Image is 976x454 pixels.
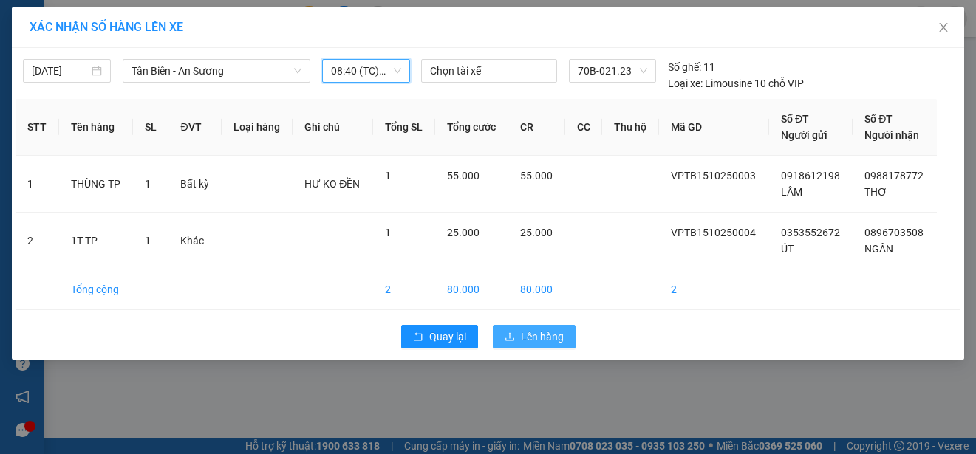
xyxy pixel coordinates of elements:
[16,99,59,156] th: STT
[781,227,840,238] span: 0353552672
[385,170,391,182] span: 1
[40,80,181,92] span: -----------------------------------------
[385,227,391,238] span: 1
[331,60,401,82] span: 08:40 (TC) - 70B-021.23
[659,99,769,156] th: Mã GD
[59,269,133,310] td: Tổng cộng
[293,99,372,156] th: Ghi chú
[493,325,576,348] button: uploadLên hàng
[222,99,293,156] th: Loại hàng
[435,99,508,156] th: Tổng cước
[293,66,302,75] span: down
[864,186,887,198] span: THƠ
[30,20,183,34] span: XÁC NHẬN SỐ HÀNG LÊN XE
[32,63,89,79] input: 15/10/2025
[864,170,924,182] span: 0988178772
[145,178,151,190] span: 1
[16,156,59,213] td: 1
[864,227,924,238] span: 0896703508
[508,269,565,310] td: 80.000
[74,94,155,105] span: VPTB1510250004
[16,213,59,269] td: 2
[168,99,222,156] th: ĐVT
[133,99,169,156] th: SL
[413,331,423,343] span: rollback
[668,59,715,75] div: 11
[520,170,553,182] span: 55.000
[668,59,701,75] span: Số ghế:
[5,9,71,74] img: logo
[59,99,133,156] th: Tên hàng
[864,113,893,125] span: Số ĐT
[117,66,181,75] span: Hotline: 19001152
[33,107,90,116] span: 07:46:24 [DATE]
[520,227,553,238] span: 25.000
[781,170,840,182] span: 0918612198
[781,186,802,198] span: LÂM
[447,170,480,182] span: 55.000
[565,99,603,156] th: CC
[668,75,804,92] div: Limousine 10 chỗ VIP
[429,329,466,345] span: Quay lại
[659,269,769,310] td: 2
[145,235,151,247] span: 1
[864,243,893,255] span: NGÂN
[781,243,794,255] span: ÚT
[373,99,435,156] th: Tổng SL
[668,75,703,92] span: Loại xe:
[864,129,919,141] span: Người nhận
[59,213,133,269] td: 1T TP
[505,331,515,343] span: upload
[781,129,827,141] span: Người gửi
[435,269,508,310] td: 80.000
[602,99,659,156] th: Thu hộ
[923,7,964,49] button: Close
[117,44,203,63] span: 01 Võ Văn Truyện, KP.1, Phường 2
[671,170,756,182] span: VPTB1510250003
[4,95,154,104] span: [PERSON_NAME]:
[578,60,647,82] span: 70B-021.23
[938,21,949,33] span: close
[168,156,222,213] td: Bất kỳ
[117,8,202,21] strong: ĐỒNG PHƯỚC
[521,329,564,345] span: Lên hàng
[59,156,133,213] td: THÙNG TP
[117,24,199,42] span: Bến xe [GEOGRAPHIC_DATA]
[447,227,480,238] span: 25.000
[4,107,90,116] span: In ngày:
[373,269,435,310] td: 2
[781,113,809,125] span: Số ĐT
[304,178,360,190] span: HƯ KO ĐỀN
[132,60,301,82] span: Tân Biên - An Sương
[168,213,222,269] td: Khác
[671,227,756,238] span: VPTB1510250004
[508,99,565,156] th: CR
[401,325,478,348] button: rollbackQuay lại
